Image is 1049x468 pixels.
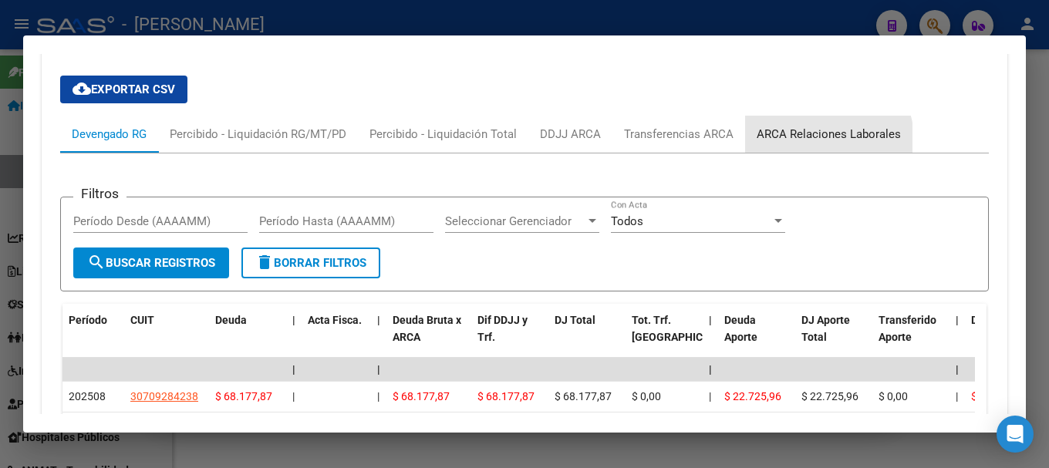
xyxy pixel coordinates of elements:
span: $ 0,00 [632,390,661,402]
span: | [292,390,295,402]
datatable-header-cell: Deuda Bruta x ARCA [386,304,471,372]
span: | [709,390,711,402]
datatable-header-cell: Acta Fisca. [302,304,371,372]
datatable-header-cell: DJ Aporte Total [795,304,872,372]
span: Tot. Trf. [GEOGRAPHIC_DATA] [632,314,737,344]
span: $ 0,00 [879,390,908,402]
span: | [709,314,712,326]
span: $ 68.177,87 [393,390,450,402]
button: Buscar Registros [73,247,229,278]
datatable-header-cell: Dif DDJJ y Trf. [471,304,548,372]
div: Transferencias ARCA [624,126,734,143]
span: | [709,363,712,375]
span: $ 68.177,87 [215,390,272,402]
mat-icon: delete [255,253,274,271]
span: Período [69,314,107,326]
button: Exportar CSV [60,76,187,103]
datatable-header-cell: Tot. Trf. Bruto [626,304,703,372]
div: Percibido - Liquidación RG/MT/PD [170,126,346,143]
span: Deuda Bruta x ARCA [393,314,461,344]
span: $ 68.177,87 [555,390,612,402]
span: $ 68.177,87 [477,390,535,402]
span: Dif DDJJ y Trf. [477,314,528,344]
datatable-header-cell: DJ Total [548,304,626,372]
span: 30709284238 [130,390,198,402]
div: ARCA Relaciones Laborales [757,126,901,143]
span: | [377,363,380,375]
span: $ 45.451,91 [971,390,1028,402]
span: | [377,314,380,326]
button: Borrar Filtros [241,247,380,278]
mat-icon: search [87,253,106,271]
span: Transferido Aporte [879,314,936,344]
span: CUIT [130,314,154,326]
datatable-header-cell: Deuda [209,304,286,372]
span: | [956,314,959,326]
datatable-header-cell: Transferido Aporte [872,304,949,372]
span: $ 22.725,96 [724,390,781,402]
span: | [292,314,295,326]
datatable-header-cell: Deuda Contr. [965,304,1042,372]
div: Open Intercom Messenger [997,416,1034,453]
span: DJ Total [555,314,595,326]
span: Acta Fisca. [308,314,362,326]
span: DJ Aporte Total [801,314,850,344]
datatable-header-cell: | [703,304,718,372]
mat-icon: cloud_download [73,79,91,98]
div: Percibido - Liquidación Total [369,126,517,143]
span: $ 22.725,96 [801,390,858,402]
span: Deuda Aporte [724,314,757,344]
datatable-header-cell: | [949,304,965,372]
span: Deuda [215,314,247,326]
span: 202508 [69,390,106,402]
div: Devengado RG [72,126,147,143]
span: Seleccionar Gerenciador [445,214,585,228]
datatable-header-cell: Deuda Aporte [718,304,795,372]
span: Buscar Registros [87,256,215,270]
datatable-header-cell: | [286,304,302,372]
span: Exportar CSV [73,82,175,96]
datatable-header-cell: Período [62,304,124,372]
h3: Filtros [73,185,126,202]
div: DDJJ ARCA [540,126,601,143]
datatable-header-cell: | [371,304,386,372]
span: Deuda Contr. [971,314,1034,326]
span: | [377,390,379,402]
span: | [956,390,958,402]
span: | [292,363,295,375]
datatable-header-cell: CUIT [124,304,209,372]
span: | [956,363,959,375]
span: Todos [611,214,643,228]
span: Borrar Filtros [255,256,366,270]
